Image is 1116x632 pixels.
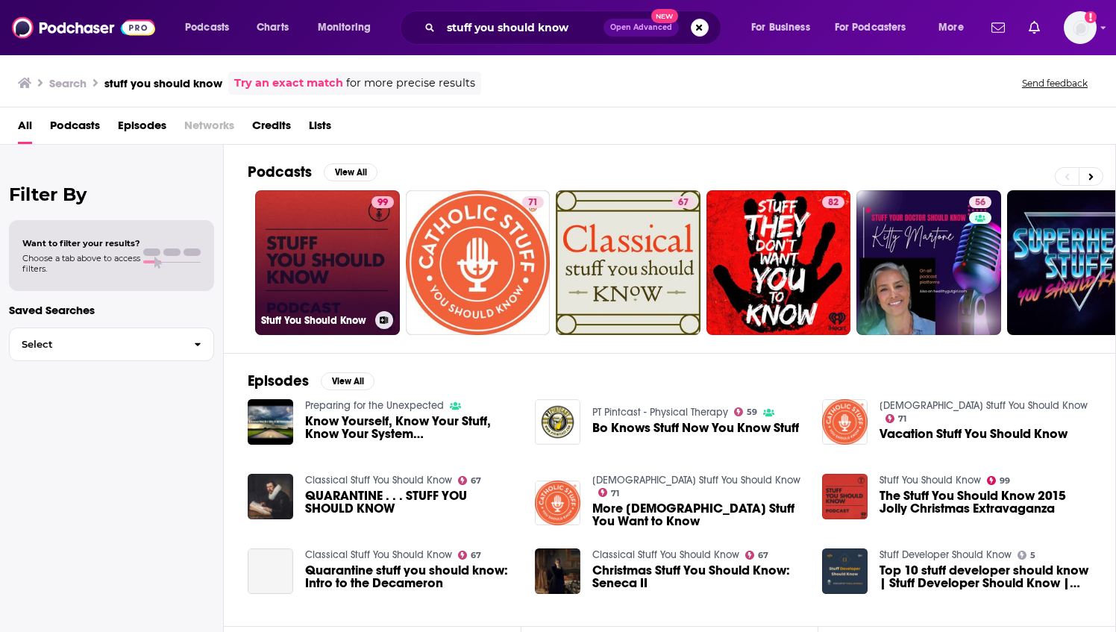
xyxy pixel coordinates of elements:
img: Vacation Stuff You Should Know [822,399,868,445]
a: 5 [1018,551,1036,560]
a: Vacation Stuff You Should Know [880,428,1068,440]
span: The Stuff You Should Know 2015 Jolly Christmas Extravaganza [880,489,1091,515]
a: Top 10 stuff developer should know | Stuff Developer Should Know | Episode#1 [880,564,1091,589]
a: 99Stuff You Should Know [255,190,400,335]
a: 71 [522,196,544,208]
h2: Podcasts [248,163,312,181]
a: 56 [969,196,991,208]
img: Christmas Stuff You Should Know: Seneca II [535,548,580,594]
span: 71 [528,195,538,210]
span: Select [10,340,182,349]
button: Send feedback [1018,77,1092,90]
img: Bo Knows Stuff Now You Know Stuff [535,399,580,445]
span: Podcasts [185,17,229,38]
span: New [651,9,678,23]
span: Logged in as WE_Broadcast [1064,11,1097,44]
span: Episodes [118,113,166,144]
a: Classical Stuff You Should Know [305,474,452,486]
button: View All [324,163,377,181]
span: For Business [751,17,810,38]
a: Preparing for the Unexpected [305,399,444,412]
a: PT Pintcast - Physical Therapy [592,406,728,419]
button: Open AdvancedNew [604,19,679,37]
span: All [18,113,32,144]
a: Christmas Stuff You Should Know: Seneca II [592,564,804,589]
a: Credits [252,113,291,144]
a: 56 [856,190,1001,335]
span: for more precise results [346,75,475,92]
h3: Stuff You Should Know [261,314,369,327]
span: 67 [758,552,768,559]
button: Select [9,328,214,361]
img: QUARANTINE . . . STUFF YOU SHOULD KNOW [248,474,293,519]
img: User Profile [1064,11,1097,44]
a: Classical Stuff You Should Know [305,548,452,561]
span: 5 [1030,552,1035,559]
a: 67 [458,551,482,560]
h3: stuff you should know [104,76,222,90]
a: Try an exact match [234,75,343,92]
button: open menu [928,16,982,40]
h2: Episodes [248,372,309,390]
span: Monitoring [318,17,371,38]
span: 71 [898,416,906,422]
a: 71 [885,414,907,423]
div: Search podcasts, credits, & more... [414,10,736,45]
p: Saved Searches [9,303,214,317]
a: 67 [556,190,700,335]
h2: Filter By [9,184,214,205]
span: Quarantine stuff you should know: Intro to the Decameron [305,564,517,589]
a: Lists [309,113,331,144]
span: 71 [611,490,619,497]
a: Stuff Developer Should Know [880,548,1012,561]
a: 67 [745,551,769,560]
span: Choose a tab above to access filters. [22,253,140,274]
h3: Search [49,76,87,90]
a: 82 [822,196,844,208]
a: 59 [734,407,758,416]
span: 82 [828,195,838,210]
span: Networks [184,113,234,144]
a: Show notifications dropdown [1023,15,1046,40]
img: Top 10 stuff developer should know | Stuff Developer Should Know | Episode#1 [822,548,868,594]
a: Catholic Stuff You Should Know [592,474,800,486]
button: open menu [825,16,928,40]
a: 71 [598,488,620,497]
a: 99 [372,196,394,208]
button: open menu [307,16,390,40]
img: The Stuff You Should Know 2015 Jolly Christmas Extravaganza [822,474,868,519]
span: More [DEMOGRAPHIC_DATA] Stuff You Want to Know [592,502,804,528]
a: Stuff You Should Know [880,474,981,486]
img: Know Yourself, Know Your Stuff, Know Your System (Dr Aarti Anhal) [248,399,293,445]
span: 99 [377,195,388,210]
a: Know Yourself, Know Your Stuff, Know Your System (Dr Aarti Anhal) [305,415,517,440]
span: Bo Knows Stuff Now You Know Stuff [592,422,799,434]
a: Catholic Stuff You Should Know [880,399,1088,412]
a: Quarantine stuff you should know: Intro to the Decameron [248,548,293,594]
span: 67 [678,195,689,210]
span: For Podcasters [835,17,906,38]
a: 67 [458,476,482,485]
span: Want to filter your results? [22,238,140,248]
a: Podcasts [50,113,100,144]
a: Show notifications dropdown [985,15,1011,40]
img: More Catholic Stuff You Want to Know [535,481,580,526]
button: open menu [175,16,248,40]
span: QUARANTINE . . . STUFF YOU SHOULD KNOW [305,489,517,515]
a: EpisodesView All [248,372,374,390]
span: Charts [257,17,289,38]
span: 56 [975,195,985,210]
span: 67 [471,552,481,559]
input: Search podcasts, credits, & more... [441,16,604,40]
